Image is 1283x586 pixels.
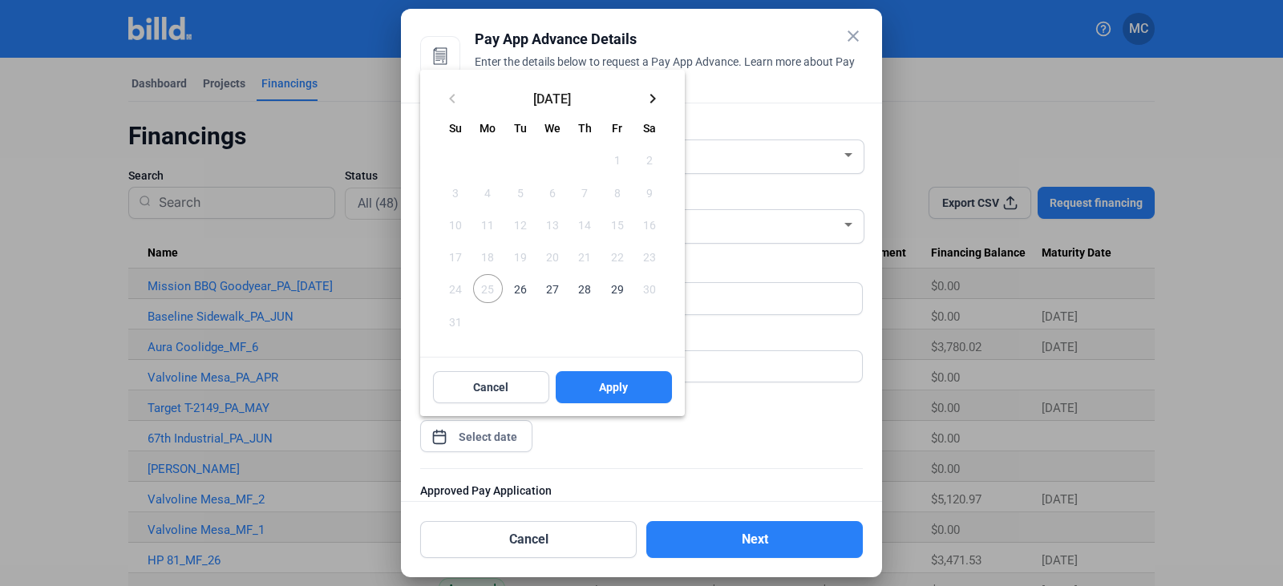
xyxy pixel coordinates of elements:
span: 10 [441,210,470,239]
button: August 1, 2025 [601,143,633,176]
button: August 12, 2025 [504,208,536,240]
button: August 3, 2025 [439,176,472,208]
span: 2 [635,145,664,174]
span: 19 [506,242,535,271]
button: August 21, 2025 [569,240,601,273]
span: 13 [538,210,567,239]
button: August 27, 2025 [536,273,569,305]
button: August 5, 2025 [504,176,536,208]
span: Fr [612,122,622,135]
span: 4 [473,177,502,206]
button: August 19, 2025 [504,240,536,273]
span: We [544,122,561,135]
button: August 11, 2025 [472,208,504,240]
button: August 4, 2025 [472,176,504,208]
button: August 17, 2025 [439,240,472,273]
span: 31 [441,307,470,336]
span: Mo [480,122,496,135]
button: August 22, 2025 [601,240,633,273]
span: 17 [441,242,470,271]
span: [DATE] [468,91,637,104]
span: 27 [538,274,567,303]
button: August 26, 2025 [504,273,536,305]
button: August 28, 2025 [569,273,601,305]
span: 12 [506,210,535,239]
mat-icon: keyboard_arrow_left [443,89,462,108]
button: August 6, 2025 [536,176,569,208]
span: 14 [570,210,599,239]
span: 15 [602,210,631,239]
span: Su [449,122,462,135]
span: 11 [473,210,502,239]
span: 5 [506,177,535,206]
button: August 2, 2025 [633,143,666,176]
button: Cancel [433,371,549,403]
span: 30 [635,274,664,303]
button: August 29, 2025 [601,273,633,305]
button: August 23, 2025 [633,240,666,273]
button: August 8, 2025 [601,176,633,208]
button: August 16, 2025 [633,208,666,240]
span: 22 [602,242,631,271]
span: Th [578,122,592,135]
span: Cancel [473,379,508,395]
span: 24 [441,274,470,303]
span: 21 [570,242,599,271]
button: August 25, 2025 [472,273,504,305]
span: Tu [514,122,527,135]
span: 29 [602,274,631,303]
span: 1 [602,145,631,174]
span: 8 [602,177,631,206]
button: August 14, 2025 [569,208,601,240]
span: 26 [506,274,535,303]
span: Apply [599,379,628,395]
span: Sa [643,122,656,135]
span: 25 [473,274,502,303]
button: August 31, 2025 [439,305,472,337]
button: August 30, 2025 [633,273,666,305]
span: 7 [570,177,599,206]
button: August 18, 2025 [472,240,504,273]
button: August 7, 2025 [569,176,601,208]
button: August 20, 2025 [536,240,569,273]
span: 9 [635,177,664,206]
span: 6 [538,177,567,206]
span: 28 [570,274,599,303]
mat-icon: keyboard_arrow_right [643,89,662,108]
span: 18 [473,242,502,271]
button: August 15, 2025 [601,208,633,240]
button: August 9, 2025 [633,176,666,208]
button: August 24, 2025 [439,273,472,305]
button: August 13, 2025 [536,208,569,240]
button: August 10, 2025 [439,208,472,240]
span: 20 [538,242,567,271]
td: AUG [439,143,601,176]
button: Apply [556,371,672,403]
span: 3 [441,177,470,206]
span: 23 [635,242,664,271]
span: 16 [635,210,664,239]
